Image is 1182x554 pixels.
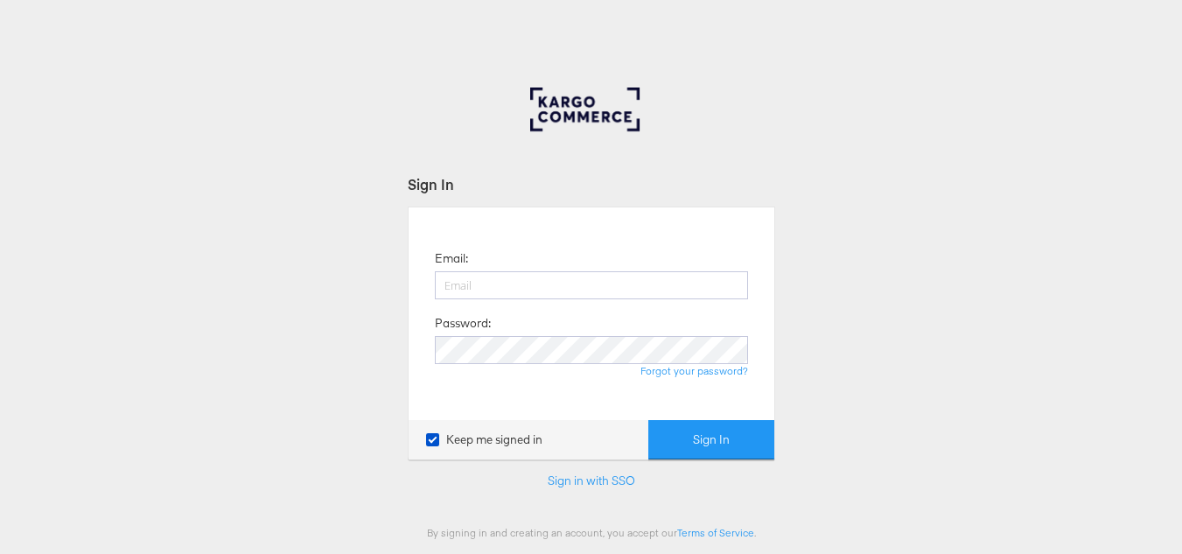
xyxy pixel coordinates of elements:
a: Forgot your password? [640,364,748,377]
label: Keep me signed in [426,431,542,448]
a: Terms of Service [677,526,754,539]
a: Sign in with SSO [548,473,635,488]
div: By signing in and creating an account, you accept our . [408,526,775,539]
label: Password: [435,315,491,332]
div: Sign In [408,174,775,194]
label: Email: [435,250,468,267]
input: Email [435,271,748,299]
button: Sign In [648,420,774,459]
